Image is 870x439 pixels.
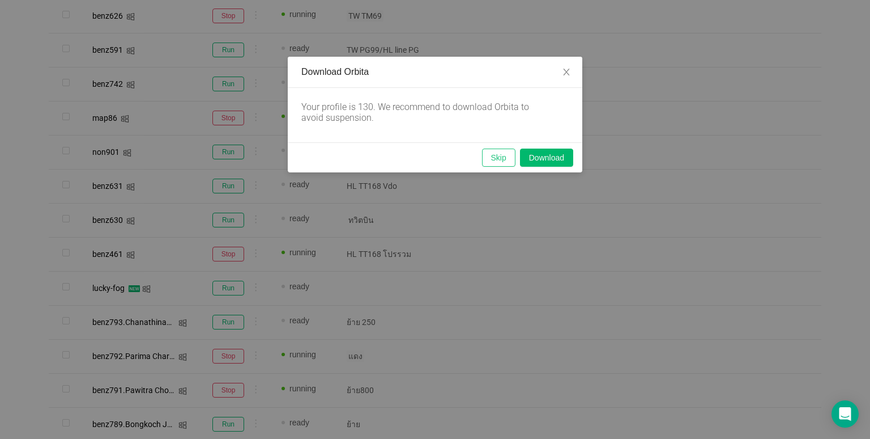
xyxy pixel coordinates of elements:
[482,149,515,167] button: Skip
[301,66,569,78] div: Download Orbita
[562,67,571,77] i: icon: close
[520,149,573,167] button: Download
[551,57,582,88] button: Close
[301,102,551,123] div: Your profile is 130. We recommend to download Orbita to avoid suspension.
[831,400,859,428] div: Open Intercom Messenger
